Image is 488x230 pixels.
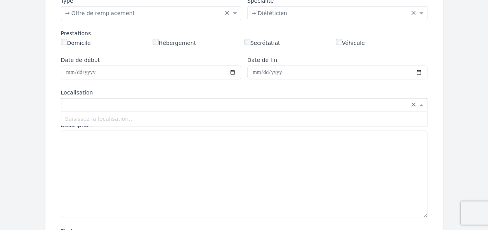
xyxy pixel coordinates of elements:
[61,112,427,126] div: Saisissez la localisation...
[224,9,231,17] span: Clear all
[244,39,280,47] label: Secrétatiat
[61,39,67,45] input: Domicile
[153,39,159,45] input: Hébergement
[61,112,427,126] ng-dropdown-panel: Options list
[153,39,196,47] label: Hébergement
[61,56,241,64] label: Date de début
[61,39,91,47] label: Domicile
[336,39,365,47] label: Véhicule
[411,101,417,109] span: Clear all
[336,39,342,45] input: Véhicule
[411,9,417,17] span: Clear all
[61,29,427,37] div: Prestations
[61,89,427,96] label: Localisation
[244,39,250,45] input: Secrétatiat
[247,56,427,64] label: Date de fin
